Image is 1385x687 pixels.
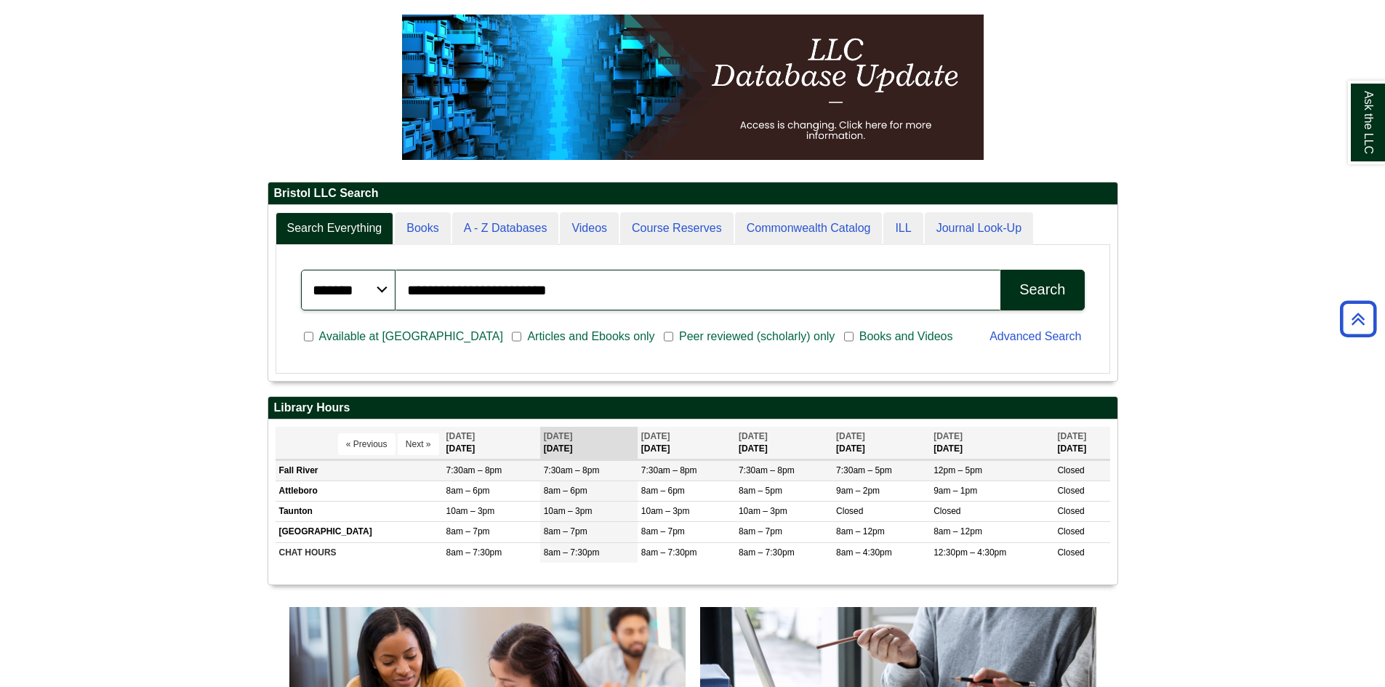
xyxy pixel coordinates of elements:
a: Advanced Search [989,330,1081,342]
span: 10am – 3pm [446,506,495,516]
span: 9am – 1pm [934,486,977,496]
span: Books and Videos [854,328,959,345]
span: Closed [1057,465,1084,475]
span: Peer reviewed (scholarly) only [673,328,840,345]
th: [DATE] [735,427,832,459]
div: Search [1019,281,1065,298]
th: [DATE] [443,427,540,459]
span: 7:30am – 8pm [446,465,502,475]
span: 8am – 7pm [446,526,490,537]
span: 8am – 6pm [641,486,685,496]
span: 7:30am – 8pm [739,465,795,475]
a: Course Reserves [620,212,734,245]
span: 8am – 7pm [641,526,685,537]
a: Books [395,212,450,245]
span: Closed [836,506,863,516]
h2: Bristol LLC Search [268,182,1117,205]
input: Peer reviewed (scholarly) only [664,330,673,343]
span: Closed [1057,526,1084,537]
span: 8am – 7:30pm [641,547,697,558]
span: 10am – 3pm [739,506,787,516]
span: [DATE] [934,431,963,441]
input: Available at [GEOGRAPHIC_DATA] [304,330,313,343]
span: 7:30am – 8pm [641,465,697,475]
span: Articles and Ebooks only [521,328,660,345]
span: [DATE] [836,431,865,441]
span: 8am – 12pm [836,526,885,537]
span: [DATE] [446,431,475,441]
a: Back to Top [1335,309,1381,329]
td: Taunton [276,502,443,522]
button: Search [1000,270,1084,310]
a: Journal Look-Up [925,212,1033,245]
span: 8am – 6pm [544,486,587,496]
a: Videos [560,212,619,245]
span: 10am – 3pm [641,506,690,516]
td: Attleboro [276,481,443,502]
button: « Previous [338,433,396,455]
span: [DATE] [739,431,768,441]
td: Fall River [276,460,443,481]
span: [DATE] [641,431,670,441]
span: 8am – 6pm [446,486,490,496]
span: Closed [1057,547,1084,558]
h2: Library Hours [268,397,1117,419]
th: [DATE] [1053,427,1109,459]
th: [DATE] [832,427,930,459]
span: 8am – 5pm [739,486,782,496]
th: [DATE] [638,427,735,459]
span: 7:30am – 5pm [836,465,892,475]
button: Next » [398,433,439,455]
span: [DATE] [1057,431,1086,441]
th: [DATE] [540,427,638,459]
input: Books and Videos [844,330,854,343]
span: Closed [1057,486,1084,496]
span: Closed [934,506,960,516]
a: ILL [883,212,923,245]
span: 12:30pm – 4:30pm [934,547,1006,558]
span: 8am – 7pm [544,526,587,537]
span: [DATE] [544,431,573,441]
span: 8am – 7pm [739,526,782,537]
span: 8am – 7:30pm [544,547,600,558]
span: 7:30am – 8pm [544,465,600,475]
td: CHAT HOURS [276,542,443,563]
td: [GEOGRAPHIC_DATA] [276,522,443,542]
a: A - Z Databases [452,212,559,245]
span: 8am – 7:30pm [446,547,502,558]
span: 9am – 2pm [836,486,880,496]
span: 8am – 4:30pm [836,547,892,558]
span: 8am – 7:30pm [739,547,795,558]
span: 10am – 3pm [544,506,593,516]
span: Available at [GEOGRAPHIC_DATA] [313,328,509,345]
span: Closed [1057,506,1084,516]
span: 8am – 12pm [934,526,982,537]
a: Search Everything [276,212,394,245]
a: Commonwealth Catalog [735,212,883,245]
input: Articles and Ebooks only [512,330,521,343]
img: HTML tutorial [402,15,984,160]
th: [DATE] [930,427,1053,459]
span: 12pm – 5pm [934,465,982,475]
